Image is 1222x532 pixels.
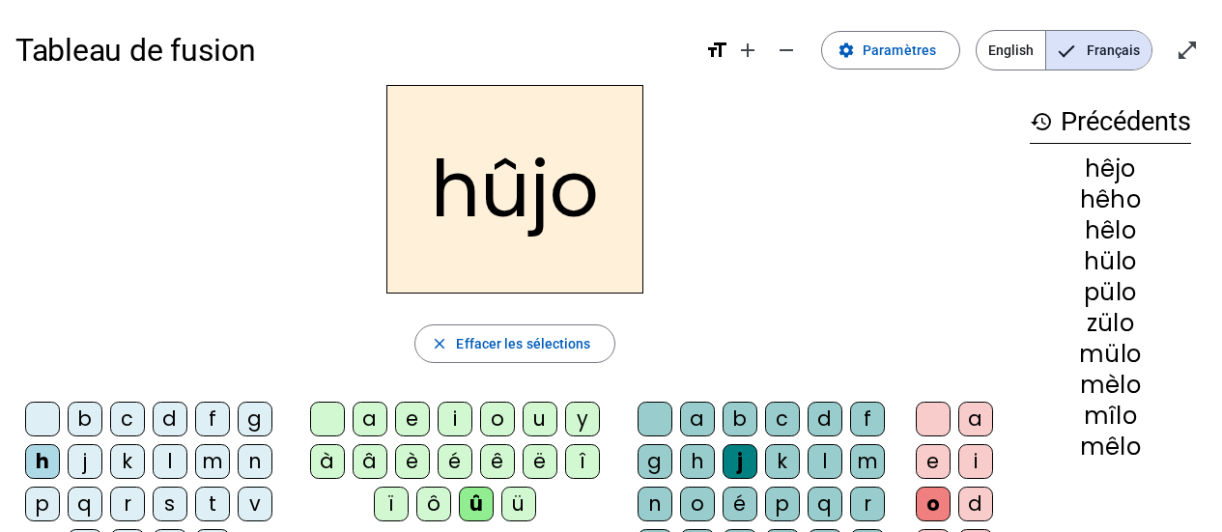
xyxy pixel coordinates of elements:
div: q [68,487,102,521]
h2: hûjo [386,85,643,294]
div: û [459,487,494,521]
div: î [565,444,600,479]
div: à [310,444,345,479]
div: h [25,444,60,479]
div: hülo [1030,250,1191,273]
div: a [680,402,715,436]
div: é [723,487,757,521]
div: â [353,444,387,479]
div: d [958,487,993,521]
div: g [638,444,672,479]
button: Diminuer la taille de la police [767,31,806,70]
div: ô [416,487,451,521]
div: n [238,444,272,479]
div: ê [480,444,515,479]
div: b [68,402,102,436]
div: g [238,402,272,436]
div: r [850,487,885,521]
mat-button-toggle-group: Language selection [976,30,1152,70]
div: d [153,402,187,436]
div: i [958,444,993,479]
div: ë [523,444,557,479]
div: p [25,487,60,521]
div: f [850,402,885,436]
div: zülo [1030,312,1191,335]
div: t [195,487,230,521]
div: o [480,402,515,436]
div: i [438,402,472,436]
div: k [765,444,800,479]
div: ï [374,487,409,521]
div: c [765,402,800,436]
div: o [680,487,715,521]
mat-icon: settings [838,42,855,59]
div: ü [501,487,536,521]
div: l [808,444,842,479]
div: f [195,402,230,436]
mat-icon: history [1030,110,1053,133]
div: v [238,487,272,521]
div: m [195,444,230,479]
div: u [523,402,557,436]
div: y [565,402,600,436]
div: n [638,487,672,521]
span: Paramètres [863,39,936,62]
button: Entrer en plein écran [1168,31,1207,70]
div: è [395,444,430,479]
button: Paramètres [821,31,960,70]
div: e [395,402,430,436]
div: m [850,444,885,479]
div: q [808,487,842,521]
div: mêlo [1030,435,1191,459]
mat-icon: remove [775,39,798,62]
span: English [977,31,1045,70]
div: mèlo [1030,374,1191,397]
button: Effacer les sélections [414,324,614,363]
div: a [353,402,387,436]
div: e [916,444,951,479]
div: j [723,444,757,479]
div: h [680,444,715,479]
div: mülo [1030,343,1191,366]
div: a [958,402,993,436]
mat-icon: open_in_full [1176,39,1199,62]
mat-icon: add [736,39,759,62]
mat-icon: close [431,335,448,352]
div: o [916,487,951,521]
div: p [765,487,800,521]
div: k [110,444,145,479]
span: Français [1046,31,1151,70]
div: r [110,487,145,521]
h1: Tableau de fusion [15,19,690,81]
mat-icon: format_size [705,39,728,62]
div: j [68,444,102,479]
button: Augmenter la taille de la police [728,31,767,70]
h3: Précédents [1030,100,1191,144]
div: hêho [1030,188,1191,211]
div: mîlo [1030,405,1191,428]
div: é [438,444,472,479]
div: pülo [1030,281,1191,304]
div: hêlo [1030,219,1191,242]
div: b [723,402,757,436]
div: s [153,487,187,521]
div: hêjo [1030,157,1191,181]
span: Effacer les sélections [456,332,590,355]
div: d [808,402,842,436]
div: c [110,402,145,436]
div: l [153,444,187,479]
